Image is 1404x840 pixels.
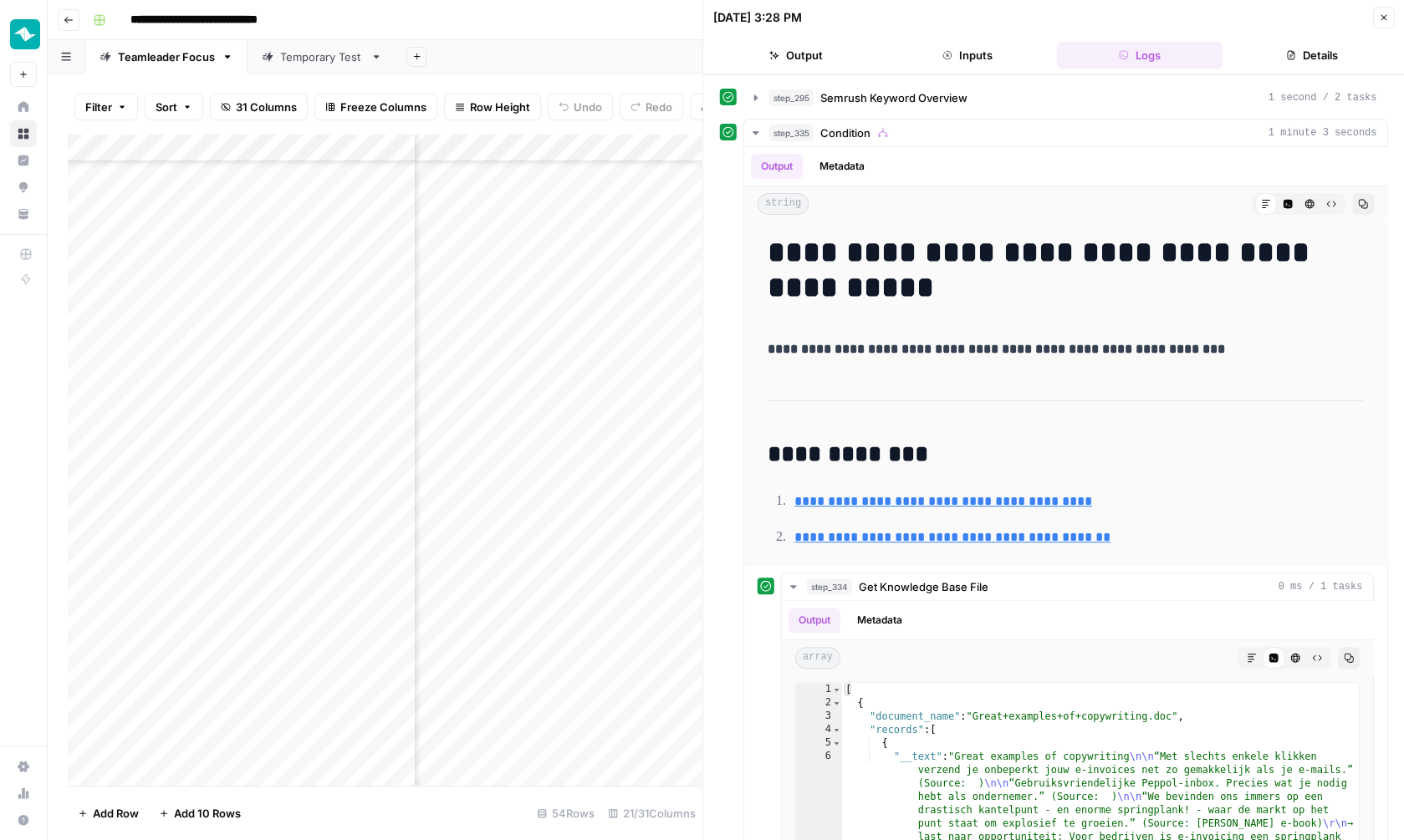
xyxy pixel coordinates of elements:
[156,99,177,115] span: Sort
[832,683,841,696] span: Toggle code folding, rows 1 through 664
[744,120,1387,146] button: 1 minute 3 seconds
[859,578,988,595] span: Get Knowledge Base File
[210,94,308,120] button: 31 Columns
[789,608,840,633] button: Output
[769,125,814,141] span: step_335
[85,99,112,115] span: Filter
[444,94,541,120] button: Row Height
[68,800,149,827] button: Add Row
[280,48,364,65] div: Temporary Test
[74,94,138,120] button: Filter
[1268,90,1376,105] span: 1 second / 2 tasks
[885,42,1050,69] button: Inputs
[820,125,870,141] span: Condition
[10,807,37,833] button: Help + Support
[832,696,841,710] span: Toggle code folding, rows 2 through 13
[713,9,802,26] div: [DATE] 3:28 PM
[574,99,602,115] span: Undo
[796,696,842,710] div: 2
[796,723,842,736] div: 4
[601,800,702,827] div: 21/31 Columns
[1057,42,1223,69] button: Logs
[85,40,248,74] a: Teamleader Focus
[145,94,203,120] button: Sort
[795,647,840,669] span: array
[1228,42,1394,69] button: Details
[10,120,37,147] a: Browse
[847,608,912,633] button: Metadata
[10,780,37,807] a: Usage
[751,154,803,179] button: Output
[10,201,37,227] a: Your Data
[118,48,215,65] div: Teamleader Focus
[796,710,842,723] div: 3
[620,94,683,120] button: Redo
[713,42,879,69] button: Output
[10,174,37,201] a: Opportunities
[248,40,396,74] a: Temporary Test
[93,805,139,822] span: Add Row
[10,753,37,780] a: Settings
[809,154,875,179] button: Metadata
[796,736,842,750] div: 5
[10,13,37,55] button: Workspace: Teamleader
[769,89,814,106] span: step_295
[10,19,40,49] img: Teamleader Logo
[1268,125,1376,140] span: 1 minute 3 seconds
[796,683,842,696] div: 1
[530,800,601,827] div: 54 Rows
[782,573,1373,600] button: 0 ms / 1 tasks
[744,84,1387,111] button: 1 second / 2 tasks
[1278,579,1362,594] span: 0 ms / 1 tasks
[820,89,967,106] span: Semrush Keyword Overview
[832,736,841,750] span: Toggle code folding, rows 5 through 11
[10,147,37,174] a: Insights
[236,99,297,115] span: 31 Columns
[470,99,530,115] span: Row Height
[548,94,613,120] button: Undo
[832,723,841,736] span: Toggle code folding, rows 4 through 12
[174,805,241,822] span: Add 10 Rows
[149,800,251,827] button: Add 10 Rows
[10,94,37,120] a: Home
[807,578,852,595] span: step_334
[646,99,672,115] span: Redo
[758,193,809,215] span: string
[340,99,426,115] span: Freeze Columns
[314,94,437,120] button: Freeze Columns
